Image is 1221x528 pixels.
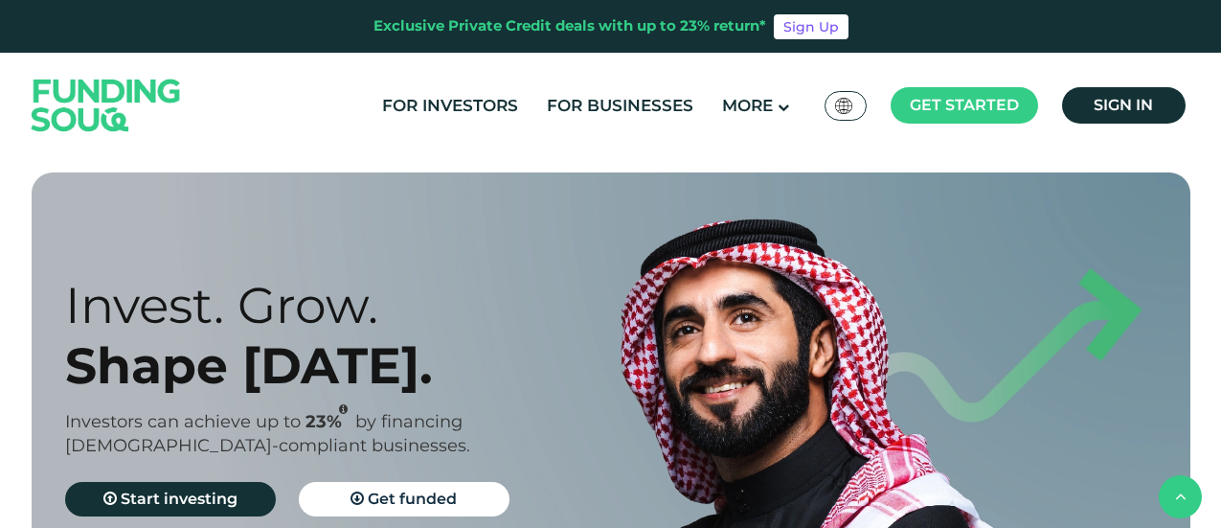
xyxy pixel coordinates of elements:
[65,482,276,517] a: Start investing
[542,90,698,122] a: For Businesses
[65,411,470,456] span: by financing [DEMOGRAPHIC_DATA]-compliant businesses.
[1159,475,1202,518] button: back
[121,490,237,508] span: Start investing
[373,15,766,37] div: Exclusive Private Credit deals with up to 23% return*
[65,275,644,335] div: Invest. Grow.
[305,411,355,432] span: 23%
[339,404,348,415] i: 23% IRR (expected) ~ 15% Net yield (expected)
[835,98,852,114] img: SA Flag
[299,482,509,517] a: Get funded
[65,411,301,432] span: Investors can achieve up to
[910,96,1019,114] span: Get started
[65,335,644,396] div: Shape [DATE].
[1062,87,1186,124] a: Sign in
[774,14,848,39] a: Sign Up
[377,90,523,122] a: For Investors
[722,96,773,115] span: More
[1094,96,1153,114] span: Sign in
[368,490,457,508] span: Get funded
[12,57,200,153] img: Logo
